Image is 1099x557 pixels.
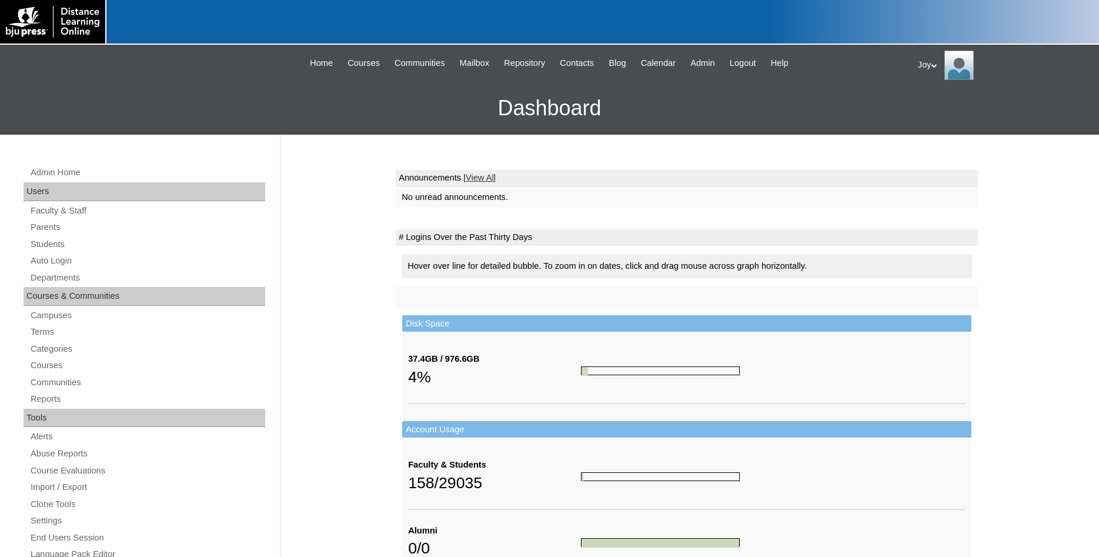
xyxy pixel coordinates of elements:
[396,229,978,246] td: # Logins Over the Past Thirty Days
[684,56,721,70] a: Admin
[609,56,626,70] span: Blog
[6,6,99,38] img: logo-white.png
[348,56,380,70] span: Courses
[29,237,265,252] a: Students
[29,204,265,218] a: Faculty & Staff
[408,525,581,537] div: Alumni
[724,56,762,70] a: Logout
[29,220,265,235] a: Parents
[641,56,676,70] span: Calendar
[389,56,451,70] a: Communities
[29,429,265,444] a: Alerts
[29,463,265,478] a: Course Evaluations
[402,254,972,278] div: Hover over line for detailed bubble. To zoom in on dates, click and drag mouse across graph horiz...
[460,56,490,70] span: Mailbox
[24,182,265,201] div: Users
[466,173,496,182] a: View All
[395,56,445,70] span: Communities
[771,56,789,70] span: Help
[29,308,265,323] a: Campuses
[29,342,265,356] a: Categories
[29,325,265,339] a: Terms
[408,471,581,495] div: 158/29035
[310,56,333,70] span: Home
[24,287,265,306] div: Courses & Communities
[29,531,265,545] a: End Users Session
[29,497,265,512] a: Clone Tools
[504,56,545,70] span: Repository
[29,254,265,268] a: Auto Login
[29,446,265,461] a: Abuse Reports
[498,56,551,70] a: Repository
[396,186,978,208] td: No unread announcements.
[765,56,794,70] a: Help
[304,56,339,70] a: Home
[396,170,978,186] td: Announcements |
[690,56,715,70] span: Admin
[29,392,265,406] a: Reports
[29,480,265,495] a: Import / Export
[408,365,581,389] div: 4%
[29,375,265,390] a: Communities
[29,165,265,180] a: Admin Home
[342,56,386,70] a: Courses
[402,421,971,438] td: Account Usage
[454,56,496,70] a: Mailbox
[29,358,265,373] a: Courses
[29,513,265,528] a: Settings
[603,56,632,70] a: Blog
[24,409,265,428] div: Tools
[730,56,756,70] span: Logout
[408,353,581,365] div: 37.4GB / 976.6GB
[918,51,1087,80] div: Joy
[402,315,971,332] td: Disk Space
[560,56,594,70] span: Contacts
[408,459,581,471] div: Faculty & Students
[554,56,600,70] a: Contacts
[635,56,682,70] a: Calendar
[29,271,265,285] a: Departments
[944,51,974,80] img: Joy Dantz
[6,82,1093,135] h3: Dashboard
